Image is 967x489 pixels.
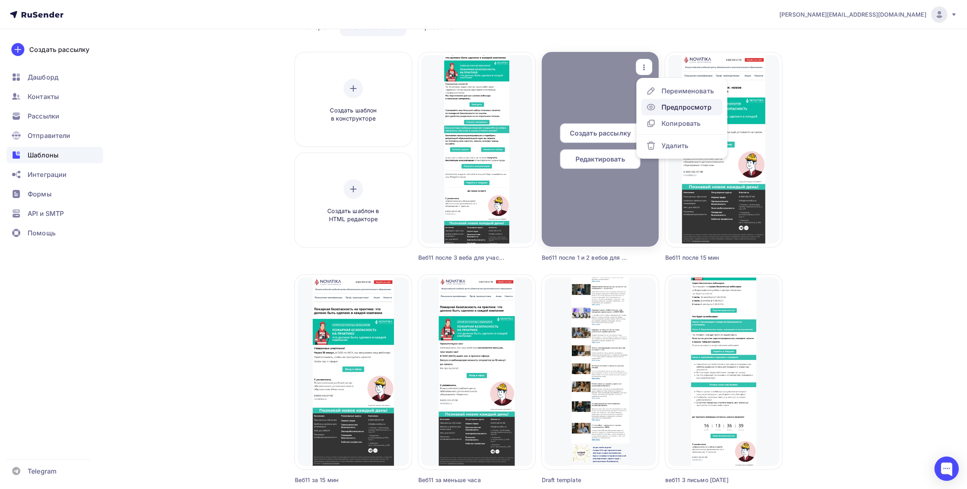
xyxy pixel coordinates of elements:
[28,466,56,476] span: Telegram
[6,147,103,163] a: Шаблоны
[315,106,392,123] span: Создать шаблон в конструкторе
[665,254,753,262] div: Веб11 после 15 мин
[28,92,59,101] span: Контакты
[6,186,103,202] a: Формы
[6,127,103,144] a: Отправители
[28,170,67,179] span: Интеграции
[28,131,71,140] span: Отправители
[779,6,957,23] a: [PERSON_NAME][EMAIL_ADDRESS][DOMAIN_NAME]
[28,150,58,160] span: Шаблоны
[662,141,688,151] div: Удалить
[542,254,630,262] div: Веб11 после 1 и 2 вебов для участников
[28,111,59,121] span: Рассылки
[28,72,58,82] span: Дашборд
[418,254,506,262] div: Веб11 после 3 веба для участников
[665,476,753,484] div: веб11 3 письмо [DATE]
[6,88,103,105] a: Контакты
[418,476,506,484] div: Веб11 за меньше часа
[315,207,392,224] span: Создать шаблон в HTML редакторе
[6,108,103,124] a: Рассылки
[570,128,631,138] span: Создать рассылку
[6,69,103,85] a: Дашборд
[29,45,89,54] div: Создать рассылку
[662,118,701,128] div: Копировать
[662,86,714,96] div: Переименовать
[542,476,630,484] div: Draft template
[28,228,56,238] span: Помощь
[28,189,52,199] span: Формы
[779,11,926,19] span: [PERSON_NAME][EMAIL_ADDRESS][DOMAIN_NAME]
[575,154,625,164] span: Редактировать
[295,476,383,484] div: Веб11 за 15 мин
[28,209,64,218] span: API и SMTP
[662,102,712,112] div: Предпросмотр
